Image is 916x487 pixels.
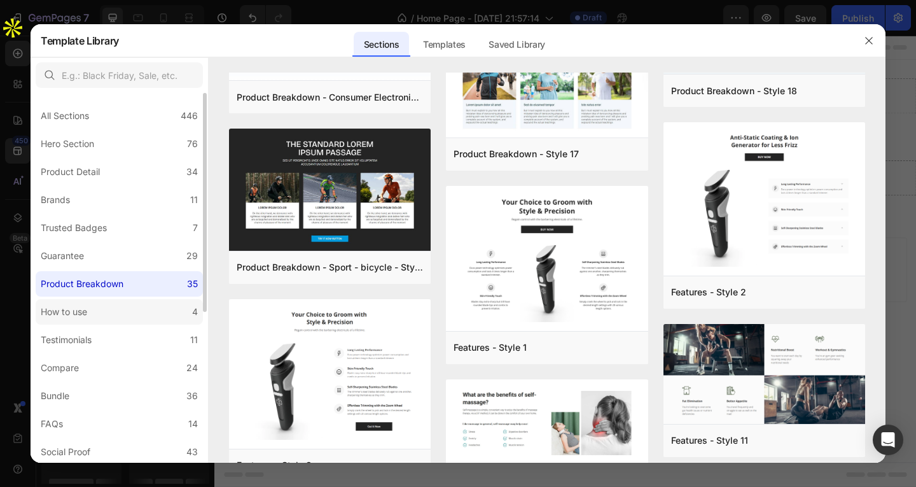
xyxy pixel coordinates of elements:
div: 43 [186,444,198,460]
div: Open Intercom Messenger [873,425,903,455]
div: Sections [354,32,409,57]
div: Choose templates [245,241,322,255]
img: pb17.png [446,44,648,140]
div: 76 [187,136,198,152]
div: Product Breakdown [41,276,123,292]
span: inspired by CRO experts [239,257,326,269]
div: How to use [41,304,87,320]
div: 4 [192,304,198,320]
div: Features - Style 11 [671,433,748,448]
div: Product Breakdown - Style 18 [671,83,797,99]
div: Drop element here [356,60,423,71]
div: Drop element here [356,150,423,160]
div: Features - Style 3 [237,458,312,473]
input: E.g.: Black Friday, Sale, etc. [36,62,203,88]
div: All Sections [41,108,89,124]
div: Product Breakdown - Style 17 [454,146,579,162]
div: 29 [186,248,198,264]
div: Features - Style 2 [671,285,746,300]
div: Product Breakdown - Consumer Electronics - Bluetooth Speaker - Style 8 [237,90,423,105]
div: Features - Style 1 [454,340,527,355]
div: Testimonials [41,332,92,348]
div: Product Breakdown - Sport - bicycle - Style 14 [237,260,423,275]
div: 446 [181,108,198,124]
div: FAQs [41,416,63,432]
span: then drag & drop elements [428,257,523,269]
div: Trusted Badges [41,220,107,236]
div: Product Detail [41,164,100,180]
div: 35 [187,276,198,292]
div: 7 [193,220,198,236]
div: Brands [41,192,70,208]
div: Guarantee [41,248,84,264]
span: from URL or image [343,257,411,269]
div: Saved Library [478,32,555,57]
span: Add section [352,213,412,226]
div: Generate layout [345,241,412,255]
div: Bundle [41,388,69,404]
div: 24 [186,360,198,376]
div: 14 [188,416,198,432]
div: 36 [186,388,198,404]
div: Social Proof [41,444,90,460]
div: Compare [41,360,79,376]
img: pb14.png [229,129,431,253]
div: Templates [413,32,476,57]
div: Add blank section [438,241,515,255]
div: 11 [190,192,198,208]
div: Hero Section [41,136,94,152]
div: 34 [186,164,198,180]
div: 11 [190,332,198,348]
